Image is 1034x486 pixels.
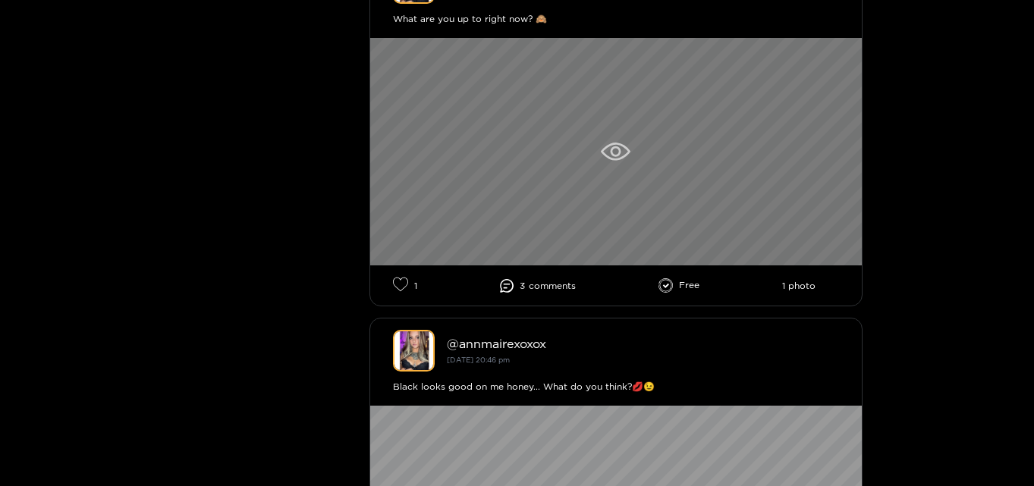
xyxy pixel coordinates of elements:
small: [DATE] 20:46 pm [447,356,510,364]
li: Free [658,278,700,293]
li: 3 [500,279,576,293]
span: comment s [529,281,576,291]
li: 1 [393,277,417,294]
img: annmairexoxox [393,330,435,372]
div: Black looks good on me honey... What do you think?💋😉 [393,379,839,394]
li: 1 photo [782,281,816,291]
div: @ annmairexoxox [447,337,839,350]
div: What are you up to right now? 🙈 [393,11,839,27]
